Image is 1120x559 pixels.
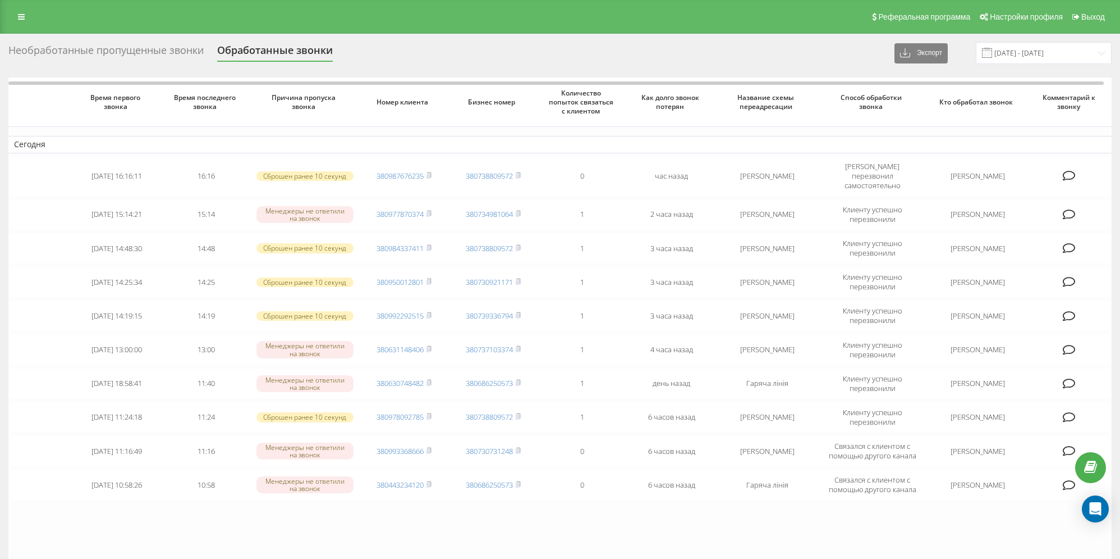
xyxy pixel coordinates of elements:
[627,199,716,230] td: 2 часа назад
[256,412,354,422] div: Сброшен ранее 10 секунд
[171,93,241,111] span: Время последнего звонка
[377,412,424,422] a: 380978092785
[627,233,716,264] td: 3 часа назад
[716,300,818,331] td: [PERSON_NAME]
[1081,12,1105,21] span: Выход
[716,334,818,365] td: [PERSON_NAME]
[818,156,926,197] td: [PERSON_NAME] перезвонил самостоятельно
[458,98,528,107] span: Бизнес номер
[256,171,354,181] div: Сброшен ранее 10 секунд
[538,199,627,230] td: 1
[538,334,627,365] td: 1
[818,402,926,433] td: Клиенту успешно перезвонили
[256,243,354,253] div: Сброшен ранее 10 секунд
[926,300,1029,331] td: [PERSON_NAME]
[377,344,424,355] a: 380631148406
[256,443,354,460] div: Менеджеры не ответили на звонок
[716,199,818,230] td: [PERSON_NAME]
[256,476,354,493] div: Менеджеры не ответили на звонок
[627,469,716,501] td: 6 часов назад
[894,43,948,63] button: Экспорт
[926,435,1029,467] td: [PERSON_NAME]
[466,277,513,287] a: 380730921171
[162,266,251,298] td: 14:25
[72,266,162,298] td: [DATE] 14:25:34
[627,156,716,197] td: час назад
[217,44,333,62] div: Обработанные звонки
[377,243,424,253] a: 380984337411
[937,98,1018,107] span: Кто обработал звонок
[466,344,513,355] a: 380737103374
[256,311,354,321] div: Сброшен ранее 10 секунд
[72,469,162,501] td: [DATE] 10:58:26
[538,300,627,331] td: 1
[466,412,513,422] a: 380738809572
[538,266,627,298] td: 1
[466,171,513,181] a: 380738809572
[627,334,716,365] td: 4 часа назад
[162,300,251,331] td: 14:19
[627,368,716,399] td: день назад
[72,368,162,399] td: [DATE] 18:58:41
[72,300,162,331] td: [DATE] 14:19:15
[377,209,424,219] a: 380977870374
[627,435,716,467] td: 6 часов назад
[8,44,204,62] div: Необработанные пропущенные звонки
[377,311,424,321] a: 380992292515
[990,12,1063,21] span: Настройки профиля
[636,93,706,111] span: Как долго звонок потерян
[72,199,162,230] td: [DATE] 15:14:21
[538,368,627,399] td: 1
[162,469,251,501] td: 10:58
[256,206,354,223] div: Менеджеры не ответили на звонок
[538,469,627,501] td: 0
[162,334,251,365] td: 13:00
[818,199,926,230] td: Клиенту успешно перезвонили
[369,98,439,107] span: Номер клиента
[261,93,348,111] span: Причина пропуска звонка
[878,12,970,21] span: Реферальная программа
[1082,496,1109,522] div: Open Intercom Messenger
[466,446,513,456] a: 380730731248
[926,368,1029,399] td: [PERSON_NAME]
[162,233,251,264] td: 14:48
[377,171,424,181] a: 380987676235
[538,156,627,197] td: 0
[829,93,916,111] span: Способ обработки звонка
[8,136,1112,153] td: Сегодня
[162,199,251,230] td: 15:14
[627,266,716,298] td: 3 часа назад
[162,402,251,433] td: 11:24
[829,475,916,494] span: Связался с клиентом с помощью другого канала
[726,93,808,111] span: Название схемы переадресации
[466,311,513,321] a: 380739336794
[538,402,627,433] td: 1
[72,334,162,365] td: [DATE] 13:00:00
[256,375,354,392] div: Менеджеры не ответили на звонок
[466,378,513,388] a: 380686250573
[162,156,251,197] td: 16:16
[716,435,818,467] td: [PERSON_NAME]
[162,368,251,399] td: 11:40
[716,156,818,197] td: [PERSON_NAME]
[627,300,716,331] td: 3 часа назад
[926,199,1029,230] td: [PERSON_NAME]
[82,93,152,111] span: Время первого звонка
[72,233,162,264] td: [DATE] 14:48:30
[818,300,926,331] td: Клиенту успешно перезвонили
[377,277,424,287] a: 380950012801
[72,402,162,433] td: [DATE] 11:24:18
[926,469,1029,501] td: [PERSON_NAME]
[72,156,162,197] td: [DATE] 16:16:11
[256,341,354,358] div: Менеджеры не ответили на звонок
[716,469,818,501] td: Гаряча лінія
[466,480,513,490] a: 380686250573
[627,402,716,433] td: 6 часов назад
[538,435,627,467] td: 0
[926,156,1029,197] td: [PERSON_NAME]
[162,435,251,467] td: 11:16
[818,266,926,298] td: Клиенту успешно перезвонили
[1038,93,1103,111] span: Комментарий к звонку
[926,334,1029,365] td: [PERSON_NAME]
[818,334,926,365] td: Клиенту успешно перезвонили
